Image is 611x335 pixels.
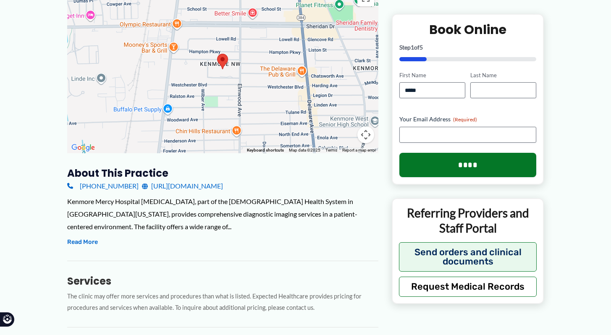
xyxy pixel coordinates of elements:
[399,21,537,37] h2: Book Online
[325,148,337,152] a: Terms (opens in new tab)
[357,126,374,143] button: Map camera controls
[399,242,537,271] button: Send orders and clinical documents
[67,180,139,192] a: [PHONE_NUMBER]
[67,291,378,314] p: The clinic may offer more services and procedures than what is listed. Expected Healthcare provid...
[67,237,98,247] button: Read More
[399,205,537,236] p: Referring Providers and Staff Portal
[399,115,537,123] label: Your Email Address
[69,142,97,153] a: Open this area in Google Maps (opens a new window)
[289,148,320,152] span: Map data ©2025
[411,43,414,50] span: 1
[69,142,97,153] img: Google
[399,276,537,296] button: Request Medical Records
[420,43,423,50] span: 5
[399,71,465,79] label: First Name
[399,44,537,50] p: Step of
[342,148,376,152] a: Report a map error
[142,180,223,192] a: [URL][DOMAIN_NAME]
[67,195,378,233] div: Kenmore Mercy Hospital [MEDICAL_DATA], part of the [DEMOGRAPHIC_DATA] Health System in [GEOGRAPHI...
[453,116,477,123] span: (Required)
[67,275,378,288] h3: Services
[247,147,284,153] button: Keyboard shortcuts
[470,71,536,79] label: Last Name
[67,167,378,180] h3: About this practice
